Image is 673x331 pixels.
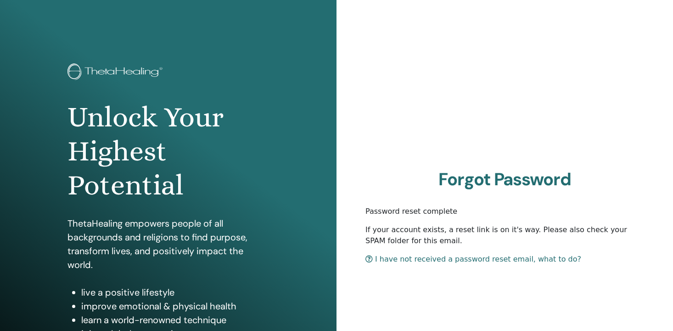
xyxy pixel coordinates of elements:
[81,313,269,327] li: learn a world-renowned technique
[365,169,644,190] h2: Forgot Password
[365,255,581,263] a: I have not received a password reset email, what to do?
[375,255,581,263] font: I have not received a password reset email, what to do?
[67,217,269,272] p: ThetaHealing empowers people of all backgrounds and religions to find purpose, transform lives, a...
[81,299,269,313] li: improve emotional & physical health
[81,285,269,299] li: live a positive lifestyle
[365,224,644,246] p: If your account exists, a reset link is on it's way. Please also check your SPAM folder for this ...
[67,100,269,203] h1: Unlock Your Highest Potential
[365,206,644,217] p: Password reset complete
